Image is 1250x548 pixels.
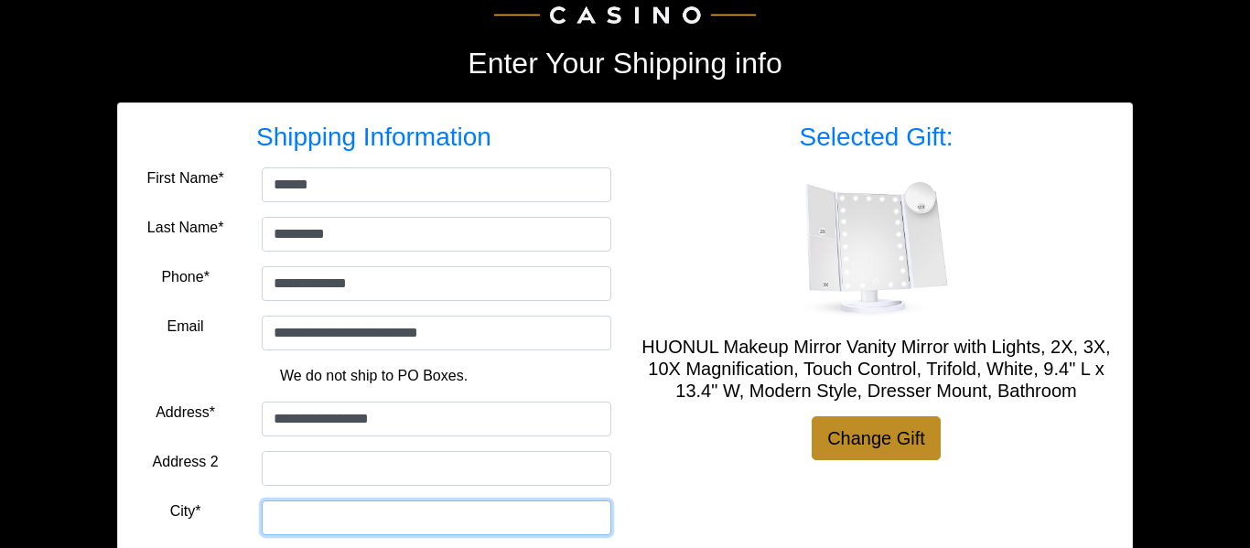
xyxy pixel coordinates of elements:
[639,122,1114,153] h3: Selected Gift:
[812,416,941,460] a: Change Gift
[147,217,224,239] label: Last Name*
[167,316,204,338] label: Email
[170,500,201,522] label: City*
[803,175,950,321] img: HUONUL Makeup Mirror Vanity Mirror with Lights, 2X, 3X, 10X Magnification, Touch Control, Trifold...
[150,365,598,387] p: We do not ship to PO Boxes.
[156,402,215,424] label: Address*
[136,122,611,153] h3: Shipping Information
[161,266,210,288] label: Phone*
[146,167,223,189] label: First Name*
[117,46,1133,81] h2: Enter Your Shipping info
[153,451,219,473] label: Address 2
[639,336,1114,402] h5: HUONUL Makeup Mirror Vanity Mirror with Lights, 2X, 3X, 10X Magnification, Touch Control, Trifold...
